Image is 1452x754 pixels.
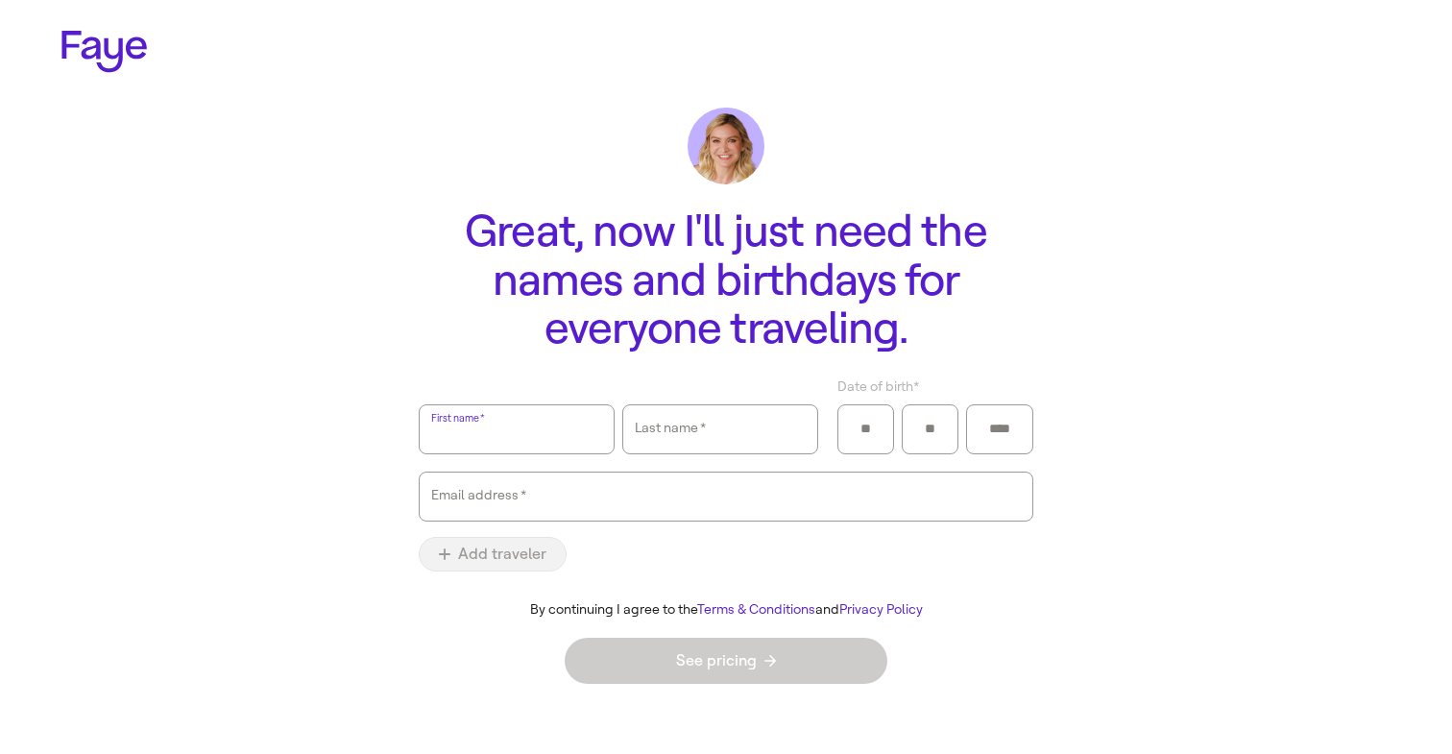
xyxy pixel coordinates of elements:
[914,415,946,444] input: Day
[565,638,887,684] button: See pricing
[837,377,919,397] span: Date of birth *
[429,408,486,427] label: First name
[419,537,567,572] button: Add traveler
[979,415,1021,444] input: Year
[676,653,776,669] span: See pricing
[850,415,882,444] input: Month
[403,602,1049,619] div: By continuing I agree to the and
[839,601,923,618] a: Privacy Policy
[419,207,1033,353] h1: Great, now I'll just need the names and birthdays for everyone traveling.
[439,547,546,562] span: Add traveler
[697,601,815,618] a: Terms & Conditions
